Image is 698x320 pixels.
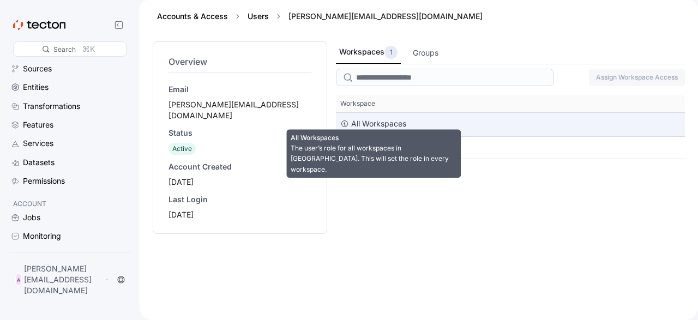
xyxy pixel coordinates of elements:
a: Jobs [9,209,125,226]
span: Workspace [340,99,375,108]
p: [PERSON_NAME][EMAIL_ADDRESS][DOMAIN_NAME] [24,263,103,296]
a: Datasets [9,154,125,171]
div: Status [169,128,311,138]
div: Datasets [23,156,55,168]
div: Services [23,137,53,149]
div: Jobs [23,212,40,224]
div: Email [169,84,311,95]
div: Last Login [169,194,311,205]
a: Permissions [9,173,125,189]
div: [DATE] [169,177,311,188]
div: [DATE] [169,209,311,220]
div: ⌘K [82,43,95,55]
div: Features [23,119,53,131]
div: A [15,273,22,286]
button: Assign Workspace Access [589,69,685,86]
p: 1 [390,47,393,58]
div: [PERSON_NAME][EMAIL_ADDRESS][DOMAIN_NAME] [284,11,487,22]
a: Accounts & Access [157,11,228,21]
a: Entities [9,79,125,95]
div: Transformations [23,100,80,112]
div: Sources [23,63,52,75]
div: Workspaces [339,46,398,59]
a: Features [9,117,125,133]
div: [PERSON_NAME][EMAIL_ADDRESS][DOMAIN_NAME] [169,99,311,121]
span: Active [172,144,192,153]
a: Services [9,135,125,152]
div: All Workspaces [351,117,406,130]
div: prod [336,137,685,159]
h4: Overview [169,55,311,68]
a: Users [248,11,269,21]
div: Monitoring [23,230,61,242]
div: Search⌘K [13,41,127,57]
div: Permissions [23,175,65,187]
div: Groups [413,47,438,59]
a: Transformations [9,98,125,114]
p: ACCOUNT [13,198,121,209]
div: Account Created [169,161,311,172]
div: Search [53,44,76,55]
span: Assign Workspace Access [596,69,678,86]
a: Sources [9,61,125,77]
div: Entities [23,81,49,93]
a: Monitoring [9,228,125,244]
